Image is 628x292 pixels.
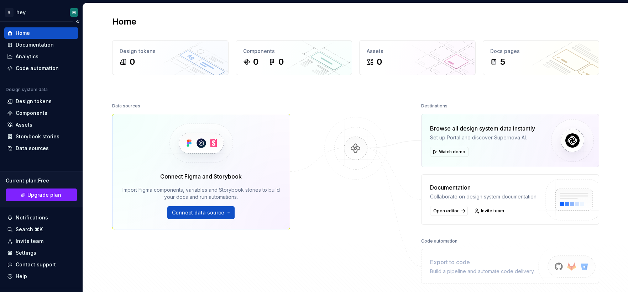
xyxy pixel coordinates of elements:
[16,226,43,233] div: Search ⌘K
[160,172,242,181] div: Connect Figma and Storybook
[421,101,448,111] div: Destinations
[490,48,592,55] div: Docs pages
[481,208,504,214] span: Invite team
[16,249,36,256] div: Settings
[130,56,135,68] div: 0
[430,183,538,192] div: Documentation
[236,40,352,75] a: Components00
[16,98,52,105] div: Design tokens
[112,40,229,75] a: Design tokens0
[16,273,27,280] div: Help
[4,224,78,235] button: Search ⌘K
[16,133,59,140] div: Storybook stories
[6,87,48,92] div: Design system data
[112,101,140,111] div: Data sources
[1,5,81,20] button: BheyM
[430,134,535,141] div: Set up Portal and discover Supernova AI.
[4,235,78,247] a: Invite team
[253,56,258,68] div: 0
[167,206,235,219] button: Connect data source
[4,27,78,39] a: Home
[243,48,345,55] div: Components
[367,48,468,55] div: Assets
[16,121,32,128] div: Assets
[16,110,47,117] div: Components
[4,131,78,142] a: Storybook stories
[500,56,505,68] div: 5
[172,209,224,216] span: Connect data source
[377,56,382,68] div: 0
[4,259,78,270] button: Contact support
[72,10,76,15] div: M
[27,191,61,198] span: Upgrade plan
[421,236,457,246] div: Code automation
[16,65,59,72] div: Code automation
[430,206,468,216] a: Open editor
[16,261,56,268] div: Contact support
[16,9,26,16] div: hey
[430,258,535,266] div: Export to code
[4,119,78,131] a: Assets
[4,107,78,119] a: Components
[122,186,280,201] div: Import Figma components, variables and Storybook stories to build your docs and run automations.
[5,8,14,17] div: B
[433,208,459,214] span: Open editor
[120,48,221,55] div: Design tokens
[16,214,48,221] div: Notifications
[439,149,465,155] span: Watch demo
[4,51,78,62] a: Analytics
[4,271,78,282] button: Help
[4,143,78,154] a: Data sources
[483,40,599,75] a: Docs pages5
[278,56,284,68] div: 0
[73,17,83,27] button: Collapse sidebar
[6,189,77,201] a: Upgrade plan
[430,147,469,157] button: Watch demo
[16,145,49,152] div: Data sources
[430,124,535,133] div: Browse all design system data instantly
[16,30,30,37] div: Home
[472,206,507,216] a: Invite team
[4,63,78,74] a: Code automation
[16,238,43,245] div: Invite team
[16,53,38,60] div: Analytics
[430,268,535,275] div: Build a pipeline and automate code delivery.
[359,40,476,75] a: Assets0
[112,16,136,27] h2: Home
[4,96,78,107] a: Design tokens
[4,247,78,259] a: Settings
[16,41,54,48] div: Documentation
[430,193,538,200] div: Collaborate on design system documentation.
[6,177,77,184] div: Current plan : Free
[4,39,78,51] a: Documentation
[4,212,78,223] button: Notifications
